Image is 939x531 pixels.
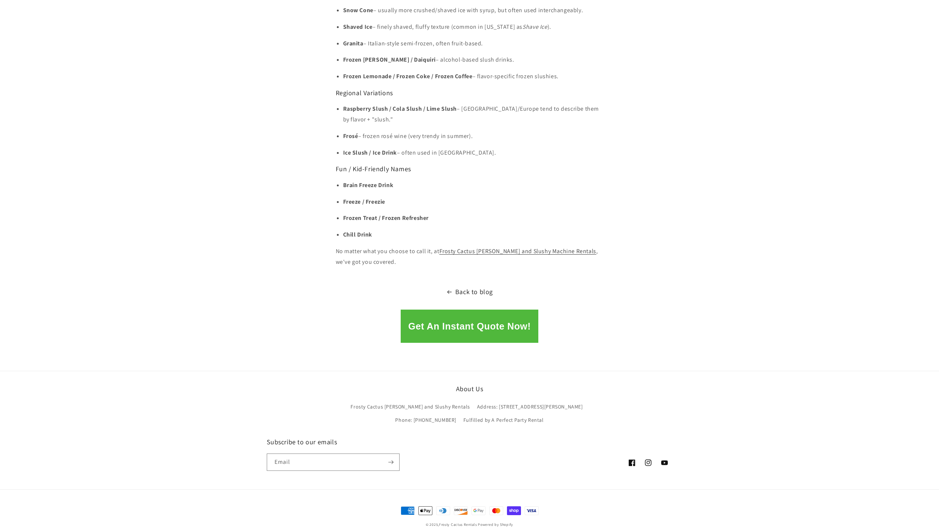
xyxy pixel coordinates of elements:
strong: Frozen Lemonade / Frozen Coke / Frozen Coffee [343,72,473,80]
a: Powered by Shopify [478,522,513,527]
strong: Ice Slush / Ice Drink [343,149,397,156]
strong: Frosé [343,132,358,140]
strong: Frozen [PERSON_NAME] / Daiquiri [343,56,436,63]
small: © 2025, [426,522,477,527]
h2: About Us [329,385,610,393]
img: website_grey.svg [12,19,18,25]
input: Email [267,454,399,470]
p: – frozen rosé wine (very trendy in summer). [343,131,604,142]
p: – alcohol-based slush drinks. [343,55,604,65]
strong: Chill Drink [343,231,373,238]
img: tab_keywords_by_traffic_grey.svg [73,43,79,49]
p: – flavor-specific frozen slushies. [343,71,604,82]
p: – [GEOGRAPHIC_DATA]/Europe tend to describe them by flavor + "slush." [343,104,604,125]
a: Address: [STREET_ADDRESS][PERSON_NAME] [477,400,583,413]
h3: Fun / Kid-Friendly Names [336,165,604,173]
p: No matter what you choose to call it, at , we've got you covered. [336,246,604,268]
p: – often used in [GEOGRAPHIC_DATA]. [343,148,604,158]
h3: Regional Variations [336,89,604,97]
a: Fulfilled by A Perfect Party Rental [463,414,544,427]
strong: Freeze / Freezie [343,198,386,206]
p: – usually more crushed/shaved ice with syrup, but often used interchangeably. [343,5,604,16]
button: Get An Instant Quote Now! [401,310,538,343]
a: Frosty Cactus Rentals [439,522,477,527]
div: Domain Overview [28,44,66,48]
div: Keywords by Traffic [82,44,124,48]
strong: Raspberry Slush / Cola Slush / Lime Slush [343,105,457,113]
div: v 4.0.25 [21,12,36,18]
strong: Brain Freeze Drink [343,181,394,189]
img: logo_orange.svg [12,12,18,18]
a: Phone: [PHONE_NUMBER] [395,414,456,427]
a: Frosty Cactus [PERSON_NAME] and Slushy Machine Rentals [439,247,596,255]
em: Shave Ice [522,23,547,31]
strong: Shaved Ice [343,23,373,31]
strong: Granita [343,39,363,47]
img: tab_domain_overview_orange.svg [20,43,26,49]
p: – Italian-style semi-frozen, often fruit-based. [343,38,604,49]
p: – finely shaved, fluffy texture (common in [US_STATE] as ). [343,22,604,32]
a: Frosty Cactus [PERSON_NAME] and Slushy Rentals [351,402,470,413]
strong: Frozen Treat / Frozen Refresher [343,214,429,222]
strong: Snow Cone [343,6,373,14]
button: Subscribe [383,454,399,471]
h2: Subscribe to our emails [267,438,470,446]
div: Domain: [DOMAIN_NAME] [19,19,81,25]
